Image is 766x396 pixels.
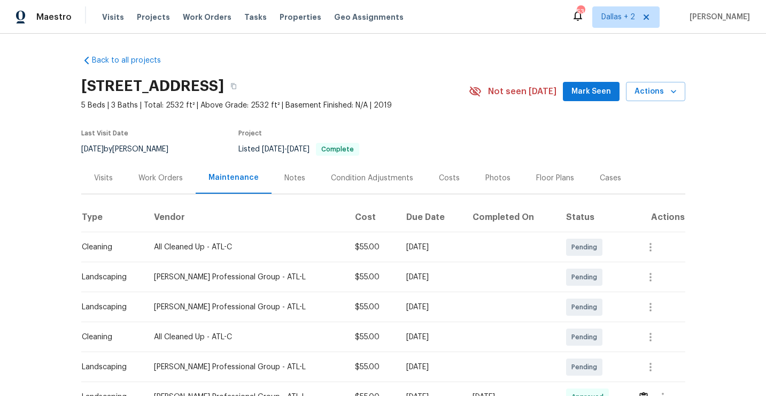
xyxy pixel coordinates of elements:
span: Pending [571,332,601,342]
span: Dallas + 2 [601,12,635,22]
span: Projects [137,12,170,22]
div: $55.00 [355,272,389,283]
div: [DATE] [406,242,455,253]
span: Maestro [36,12,72,22]
div: [DATE] [406,302,455,313]
button: Actions [626,82,685,102]
div: Cleaning [82,332,137,342]
th: Due Date [398,202,464,232]
span: Geo Assignments [334,12,404,22]
div: Visits [94,173,113,184]
span: Mark Seen [571,85,611,98]
div: 53 [577,6,584,17]
div: $55.00 [355,242,389,253]
th: Status [558,202,629,232]
div: Photos [485,173,510,184]
span: Pending [571,362,601,372]
div: Cases [600,173,621,184]
span: Not seen [DATE] [488,86,556,97]
div: Landscaping [82,362,137,372]
span: [DATE] [287,146,310,153]
button: Mark Seen [563,82,620,102]
span: - [262,146,310,153]
div: [PERSON_NAME] Professional Group - ATL-L [154,272,338,283]
div: Work Orders [138,173,183,184]
div: [DATE] [406,272,455,283]
span: Last Visit Date [81,130,128,136]
div: Cleaning [82,242,137,253]
div: $55.00 [355,362,389,372]
div: All Cleaned Up - ATL-C [154,332,338,342]
span: [DATE] [262,146,284,153]
th: Vendor [145,202,346,232]
div: $55.00 [355,302,389,313]
span: Actions [635,85,677,98]
span: Project [238,130,262,136]
div: Notes [284,173,305,184]
th: Completed On [464,202,558,232]
span: Complete [317,146,358,153]
div: by [PERSON_NAME] [81,143,181,156]
div: $55.00 [355,332,389,342]
span: [PERSON_NAME] [685,12,750,22]
span: Properties [280,12,321,22]
span: Listed [238,146,359,153]
div: Floor Plans [536,173,574,184]
span: Pending [571,242,601,253]
span: [DATE] [81,146,104,153]
th: Actions [629,202,685,232]
span: Visits [102,12,124,22]
div: Costs [439,173,460,184]
div: Landscaping [82,272,137,283]
span: Pending [571,272,601,283]
span: 5 Beds | 3 Baths | Total: 2532 ft² | Above Grade: 2532 ft² | Basement Finished: N/A | 2019 [81,100,469,111]
button: Copy Address [224,77,243,96]
span: Tasks [244,13,267,21]
span: Work Orders [183,12,231,22]
div: All Cleaned Up - ATL-C [154,242,338,253]
div: [DATE] [406,362,455,372]
div: [DATE] [406,332,455,342]
div: [PERSON_NAME] Professional Group - ATL-L [154,362,338,372]
div: Maintenance [208,172,259,183]
div: [PERSON_NAME] Professional Group - ATL-L [154,302,338,313]
div: Condition Adjustments [331,173,413,184]
a: Back to all projects [81,55,184,66]
div: Landscaping [82,302,137,313]
th: Type [81,202,145,232]
th: Cost [346,202,398,232]
h2: [STREET_ADDRESS] [81,81,224,92]
span: Pending [571,302,601,313]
